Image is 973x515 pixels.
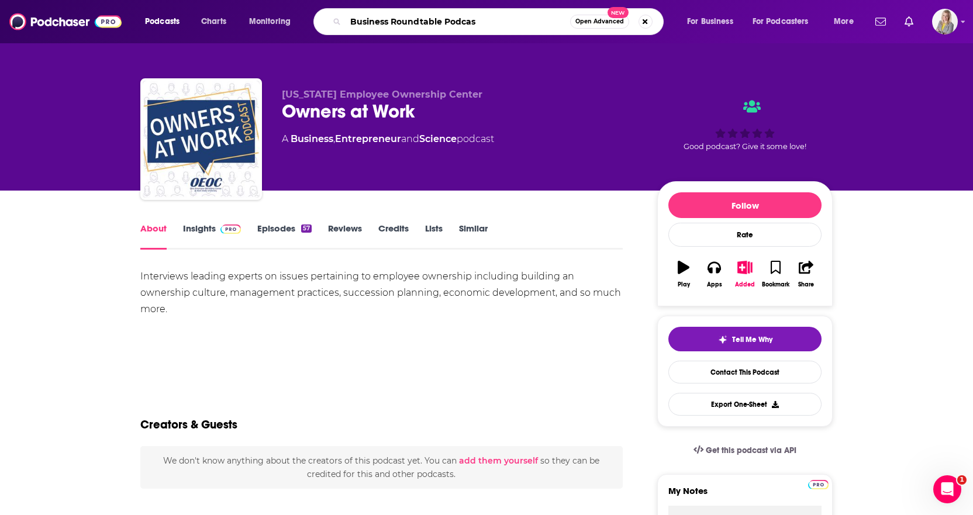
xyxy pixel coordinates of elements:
button: Export One-Sheet [668,393,822,416]
span: 1 [957,475,967,485]
button: tell me why sparkleTell Me Why [668,327,822,351]
a: Charts [194,12,233,31]
a: InsightsPodchaser Pro [183,223,241,250]
button: open menu [241,12,306,31]
a: Show notifications dropdown [871,12,891,32]
span: Get this podcast via API [706,445,796,455]
label: My Notes [668,485,822,506]
button: Apps [699,253,729,295]
a: Episodes57 [257,223,312,250]
a: Business [291,133,333,144]
img: Podchaser Pro [220,224,241,234]
div: Apps [707,281,722,288]
span: [US_STATE] Employee Ownership Center [282,89,482,100]
span: and [401,133,419,144]
button: Open AdvancedNew [570,15,629,29]
span: Charts [201,13,226,30]
span: New [608,7,629,18]
img: Owners at Work [143,81,260,198]
div: Share [798,281,814,288]
div: Rate [668,223,822,247]
a: Pro website [808,478,829,489]
a: Science [419,133,457,144]
a: Show notifications dropdown [900,12,918,32]
span: , [333,133,335,144]
img: tell me why sparkle [718,335,727,344]
div: Added [735,281,755,288]
button: Bookmark [760,253,791,295]
button: open menu [826,12,868,31]
a: Entrepreneur [335,133,401,144]
button: Added [730,253,760,295]
div: Search podcasts, credits, & more... [325,8,675,35]
div: Bookmark [762,281,789,288]
span: Podcasts [145,13,180,30]
img: Podchaser - Follow, Share and Rate Podcasts [9,11,122,33]
div: Good podcast? Give it some love! [657,89,833,161]
a: Credits [378,223,409,250]
button: Show profile menu [932,9,958,34]
button: open menu [679,12,748,31]
button: add them yourself [459,456,538,465]
a: Get this podcast via API [684,436,806,465]
a: Similar [459,223,488,250]
button: Share [791,253,822,295]
a: Lists [425,223,443,250]
div: Interviews leading experts on issues pertaining to employee ownership including building an owner... [140,268,623,317]
div: A podcast [282,132,494,146]
div: Play [678,281,690,288]
iframe: Intercom live chat [933,475,961,503]
span: Monitoring [249,13,291,30]
input: Search podcasts, credits, & more... [346,12,570,31]
a: About [140,223,167,250]
button: Follow [668,192,822,218]
div: 57 [301,224,312,233]
a: Reviews [328,223,362,250]
span: Tell Me Why [732,335,772,344]
button: open menu [745,12,826,31]
span: For Podcasters [753,13,809,30]
span: Open Advanced [575,19,624,25]
span: For Business [687,13,733,30]
a: Contact This Podcast [668,361,822,383]
span: More [834,13,854,30]
button: Play [668,253,699,295]
span: Good podcast? Give it some love! [684,142,806,151]
img: Podchaser Pro [808,480,829,489]
span: We don't know anything about the creators of this podcast yet . You can so they can be credited f... [163,455,599,479]
h2: Creators & Guests [140,417,237,432]
button: open menu [137,12,195,31]
img: User Profile [932,9,958,34]
span: Logged in as ShelbySledge [932,9,958,34]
